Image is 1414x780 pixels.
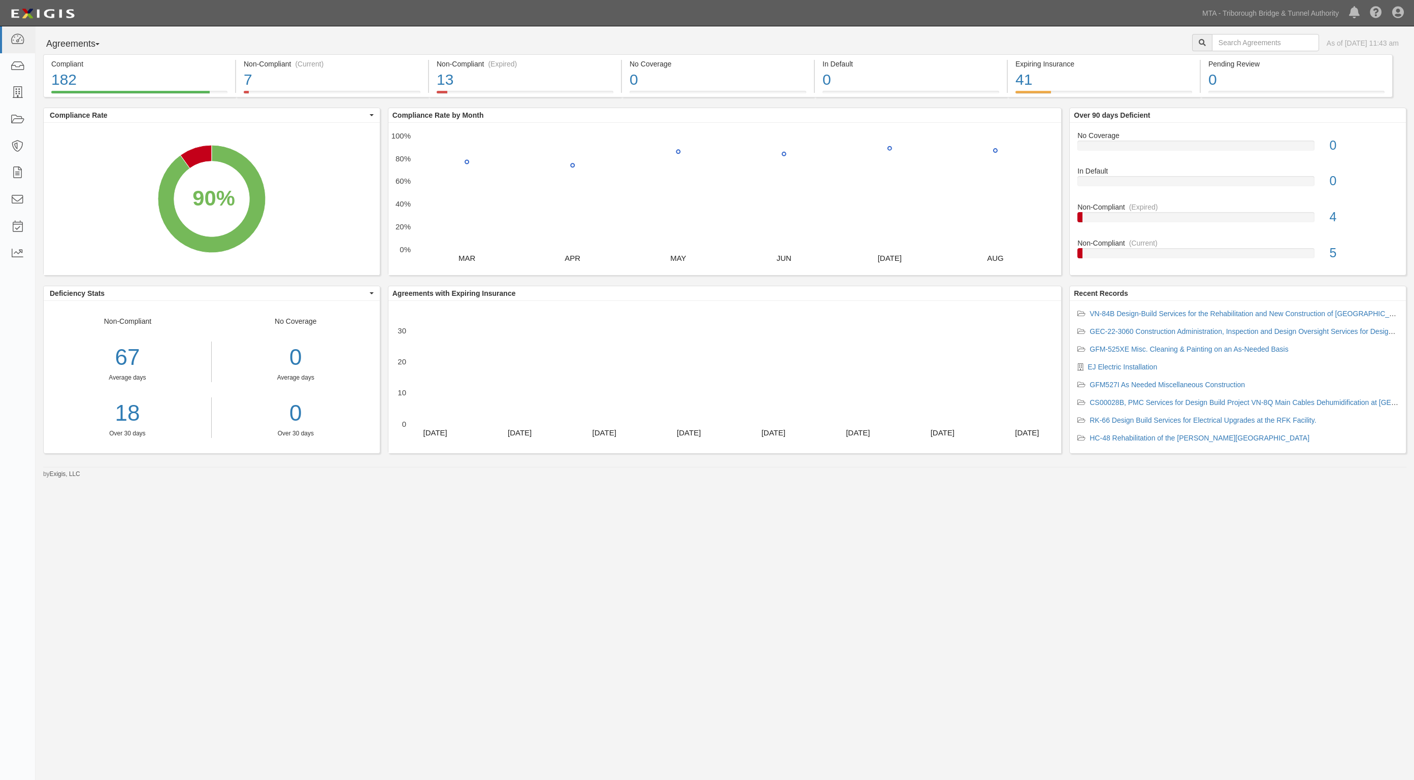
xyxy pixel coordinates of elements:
[630,59,806,69] div: No Coverage
[44,316,212,438] div: Non-Compliant
[1197,3,1344,23] a: MTA - Triborough Bridge & Tunnel Authority
[400,245,411,253] text: 0%
[1090,416,1316,424] a: RK-66 Design Build Services for Electrical Upgrades at the RFK Facility.
[1208,69,1385,91] div: 0
[43,91,235,99] a: Compliant182
[1327,38,1399,48] div: As of [DATE] 11:43 am
[388,123,1061,275] svg: A chart.
[43,34,119,54] button: Agreements
[877,253,901,262] text: [DATE]
[1370,7,1382,19] i: Help Center - Complianz
[192,183,235,214] div: 90%
[1074,289,1128,297] b: Recent Records
[622,91,814,99] a: No Coverage0
[1077,238,1398,266] a: Non-Compliant(Current)5
[44,397,211,429] a: 18
[1090,345,1288,353] a: GFM-525XE Misc. Cleaning & Painting on an As-Needed Basis
[51,69,227,91] div: 182
[437,69,613,91] div: 13
[219,429,372,438] div: Over 30 days
[592,428,616,436] text: [DATE]
[44,429,211,438] div: Over 30 days
[437,59,613,69] div: Non-Compliant (Expired)
[1208,59,1385,69] div: Pending Review
[51,59,227,69] div: Compliant
[1070,238,1406,248] div: Non-Compliant
[630,69,806,91] div: 0
[219,374,372,382] div: Average days
[1201,91,1393,99] a: Pending Review0
[677,428,701,436] text: [DATE]
[396,154,411,162] text: 80%
[50,288,367,298] span: Deficiency Stats
[823,59,999,69] div: In Default
[1074,111,1150,119] b: Over 90 days Deficient
[388,301,1061,453] svg: A chart.
[398,357,406,366] text: 20
[1090,434,1309,442] a: HC-48 Rehabilitation of the [PERSON_NAME][GEOGRAPHIC_DATA]
[1070,166,1406,176] div: In Default
[1015,69,1192,91] div: 41
[1015,59,1192,69] div: Expiring Insurance
[1088,363,1157,371] a: EJ Electric Installation
[1077,166,1398,202] a: In Default0
[219,342,372,374] div: 0
[1077,130,1398,166] a: No Coverage0
[1015,428,1039,436] text: [DATE]
[670,253,686,262] text: MAY
[44,374,211,382] div: Average days
[44,123,379,275] svg: A chart.
[930,428,954,436] text: [DATE]
[508,428,532,436] text: [DATE]
[396,199,411,208] text: 40%
[1070,130,1406,141] div: No Coverage
[398,326,406,334] text: 30
[392,111,484,119] b: Compliance Rate by Month
[44,286,380,300] button: Deficiency Stats
[236,91,428,99] a: Non-Compliant(Current)7
[244,69,420,91] div: 7
[212,316,380,438] div: No Coverage
[392,289,516,297] b: Agreements with Expiring Insurance
[219,397,372,429] a: 0
[423,428,447,436] text: [DATE]
[44,342,211,374] div: 67
[565,253,580,262] text: APR
[846,428,870,436] text: [DATE]
[429,91,621,99] a: Non-Compliant(Expired)13
[8,5,78,23] img: logo-5460c22ac91f19d4615b14bd174203de0afe785f0fc80cf4dbbc73dc1793850b.png
[244,59,420,69] div: Non-Compliant (Current)
[458,253,476,262] text: MAR
[1212,34,1319,51] input: Search Agreements
[391,131,410,140] text: 100%
[398,388,406,397] text: 10
[295,59,323,69] div: (Current)
[1129,202,1158,212] div: (Expired)
[761,428,785,436] text: [DATE]
[987,253,1004,262] text: AUG
[1322,172,1406,190] div: 0
[43,470,80,479] small: by
[44,108,380,122] button: Compliance Rate
[1129,238,1158,248] div: (Current)
[50,470,80,478] a: Exigis, LLC
[1322,137,1406,155] div: 0
[1322,208,1406,226] div: 4
[488,59,517,69] div: (Expired)
[396,222,411,231] text: 20%
[402,419,406,428] text: 0
[1322,244,1406,262] div: 5
[50,110,367,120] span: Compliance Rate
[815,91,1007,99] a: In Default0
[396,177,411,185] text: 60%
[776,253,791,262] text: JUN
[823,69,999,91] div: 0
[1077,202,1398,238] a: Non-Compliant(Expired)4
[1070,202,1406,212] div: Non-Compliant
[1090,381,1245,389] a: GFM527I As Needed Miscellaneous Construction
